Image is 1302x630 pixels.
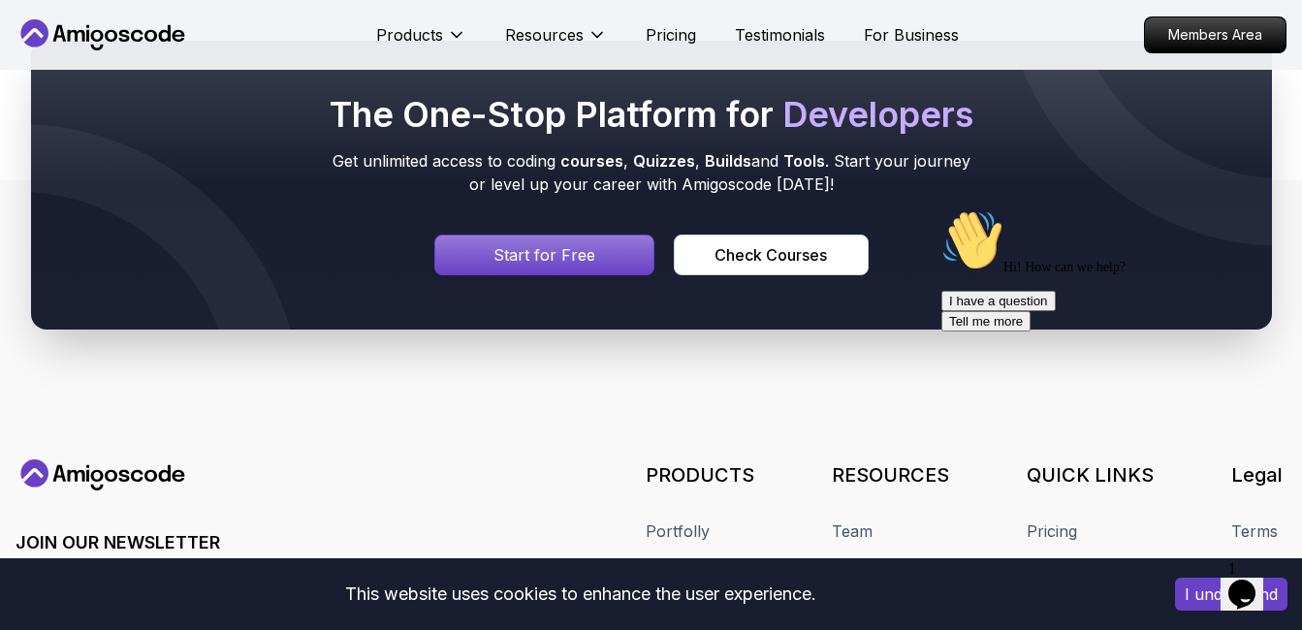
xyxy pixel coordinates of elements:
iframe: chat widget [934,202,1283,543]
iframe: chat widget [1221,552,1283,611]
span: Quizzes [633,151,695,171]
h3: RESOURCES [832,461,949,488]
button: Resources [505,23,607,62]
button: Check Courses [674,235,868,275]
a: Members Area [1144,16,1286,53]
a: Signin page [434,235,655,275]
h2: The One-Stop Platform for [326,95,977,134]
p: Members Area [1145,17,1286,52]
a: Pricing [646,23,696,47]
span: Hi! How can we help? [8,58,192,73]
h3: PRODUCTS [646,461,754,488]
h3: JOIN OUR NEWSLETTER [16,529,450,556]
button: Products [376,23,466,62]
button: Tell me more [8,110,97,130]
p: Start for Free [493,243,595,267]
button: Accept cookies [1175,578,1287,611]
span: Developers [782,93,973,136]
a: Courses page [674,235,868,275]
span: Tools [783,151,825,171]
button: I have a question [8,89,122,110]
a: Team [832,520,873,543]
div: This website uses cookies to enhance the user experience. [15,573,1146,615]
a: For Business [864,23,959,47]
div: Check Courses [715,243,827,267]
p: Get unlimited access to coding , , and . Start your journey or level up your career with Amigosco... [326,149,977,196]
a: Testimonials [735,23,825,47]
p: Products [376,23,443,47]
div: 👋Hi! How can we help?I have a questionTell me more [8,8,357,130]
img: :wave: [8,8,70,70]
span: Builds [705,151,751,171]
span: courses [560,151,623,171]
a: Portfolly [646,520,710,543]
p: Resources [505,23,584,47]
